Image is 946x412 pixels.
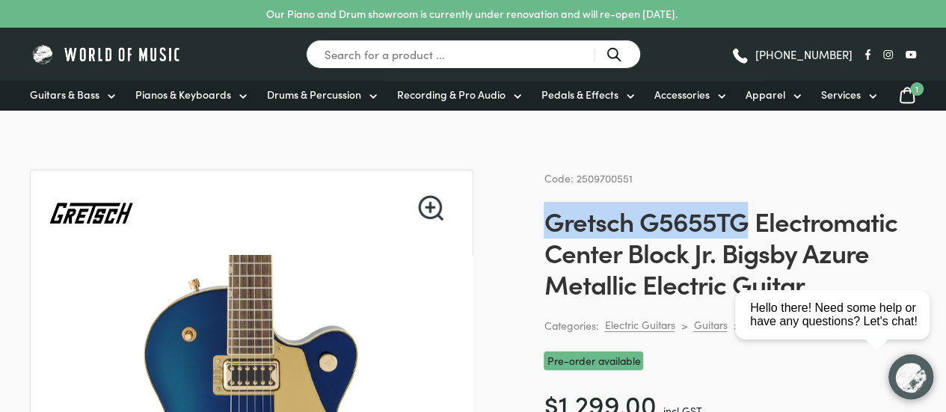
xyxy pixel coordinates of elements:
img: World of Music [30,43,183,66]
span: Recording & Pro Audio [397,87,506,102]
iframe: Chat with our support team [729,247,946,412]
span: Pedals & Effects [541,87,618,102]
h1: Gretsch G5655TG Electromatic Center Block Jr. Bigsby Azure Metallic Electric Guitar [544,205,916,299]
span: Code: 2509700551 [544,170,632,185]
span: Guitars & Bass [30,87,99,102]
a: View full-screen image gallery [418,195,443,221]
span: Services [821,87,861,102]
span: Drums & Percussion [267,87,361,102]
a: Guitars [693,318,727,332]
img: Gretsch [49,170,134,256]
span: Pre-order available [544,351,643,370]
input: Search for a product ... [306,40,641,69]
span: 1 [910,82,924,96]
span: Categories: [544,317,598,334]
a: [PHONE_NUMBER] [731,43,853,66]
span: Pianos & Keyboards [135,87,231,102]
span: Accessories [654,87,710,102]
div: > [681,319,687,332]
span: Apparel [746,87,785,102]
p: Our Piano and Drum showroom is currently under renovation and will re-open [DATE]. [266,6,678,22]
a: Electric Guitars [604,318,675,332]
span: [PHONE_NUMBER] [755,49,853,60]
